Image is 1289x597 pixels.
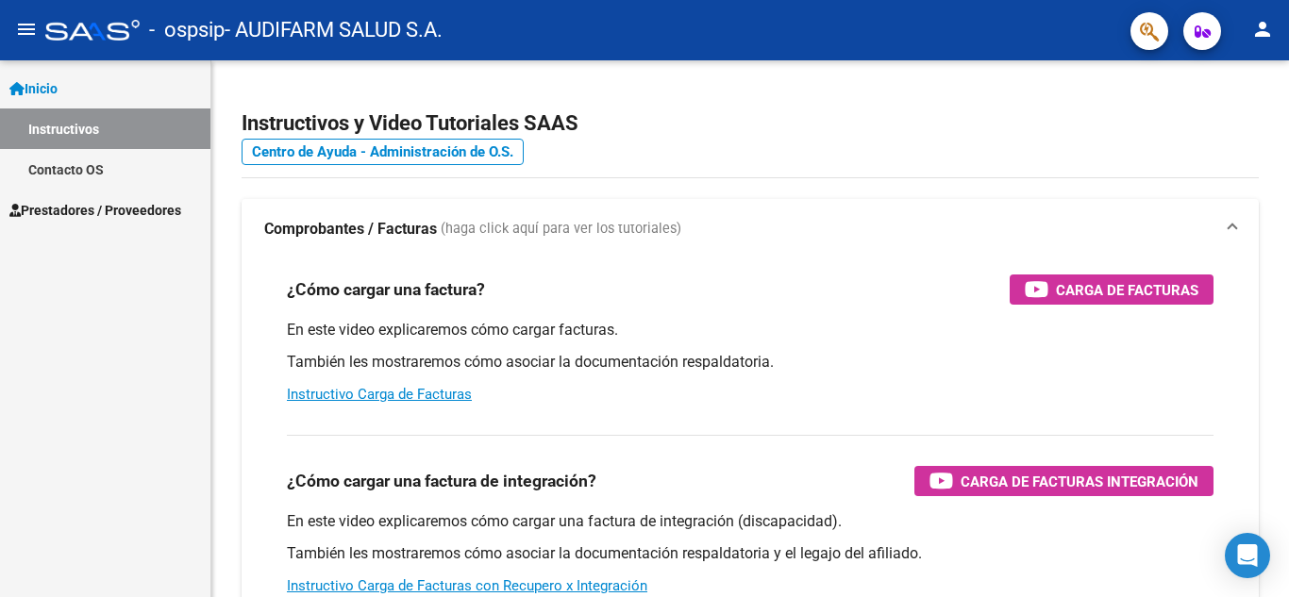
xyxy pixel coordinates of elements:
mat-expansion-panel-header: Comprobantes / Facturas (haga click aquí para ver los tutoriales) [242,199,1259,259]
p: En este video explicaremos cómo cargar una factura de integración (discapacidad). [287,511,1214,532]
h3: ¿Cómo cargar una factura? [287,276,485,303]
mat-icon: person [1251,18,1274,41]
span: - AUDIFARM SALUD S.A. [225,9,443,51]
h3: ¿Cómo cargar una factura de integración? [287,468,596,494]
strong: Comprobantes / Facturas [264,219,437,240]
button: Carga de Facturas [1010,274,1214,305]
span: (haga click aquí para ver los tutoriales) [441,219,681,240]
span: Prestadores / Proveedores [9,200,181,221]
p: En este video explicaremos cómo cargar facturas. [287,320,1214,340]
mat-icon: menu [15,18,38,41]
p: También les mostraremos cómo asociar la documentación respaldatoria y el legajo del afiliado. [287,543,1214,564]
span: Carga de Facturas Integración [961,470,1198,493]
p: También les mostraremos cómo asociar la documentación respaldatoria. [287,352,1214,373]
a: Centro de Ayuda - Administración de O.S. [242,139,524,165]
span: - ospsip [149,9,225,51]
span: Inicio [9,78,58,99]
h2: Instructivos y Video Tutoriales SAAS [242,106,1259,141]
a: Instructivo Carga de Facturas con Recupero x Integración [287,577,647,594]
div: Open Intercom Messenger [1225,533,1270,578]
a: Instructivo Carga de Facturas [287,386,472,403]
button: Carga de Facturas Integración [914,466,1214,496]
span: Carga de Facturas [1056,278,1198,302]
